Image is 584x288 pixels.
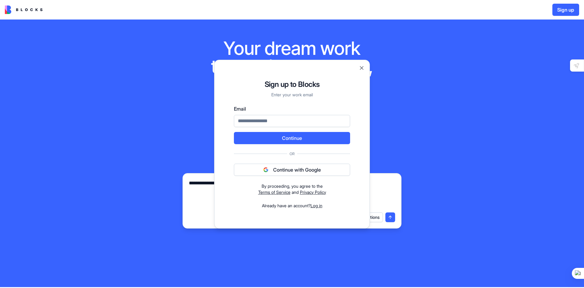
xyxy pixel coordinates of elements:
div: and [234,183,350,195]
a: Terms of Service [258,190,290,195]
button: Continue with Google [234,164,350,176]
a: Log in [311,203,322,208]
div: By proceeding, you agree to the [234,183,350,189]
div: Already have an account? [234,203,350,209]
label: Email [234,105,350,112]
span: Or [287,151,297,156]
img: google logo [263,167,268,172]
p: Enter your work email [234,92,350,98]
button: Continue [234,132,350,144]
button: Close [359,65,365,71]
h1: Sign up to Blocks [234,80,350,89]
a: Privacy Policy [300,190,326,195]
